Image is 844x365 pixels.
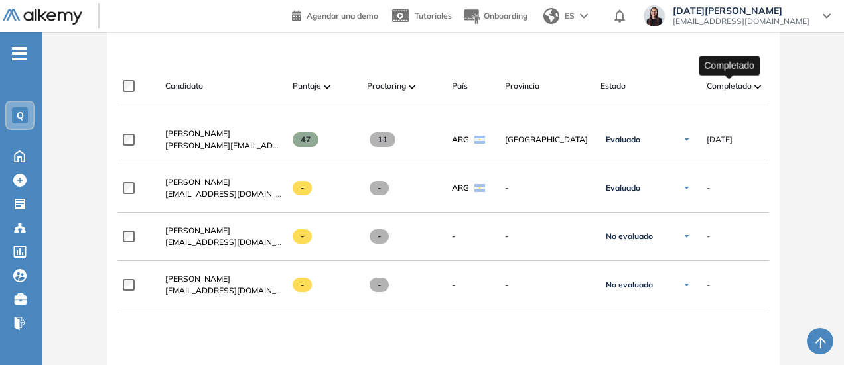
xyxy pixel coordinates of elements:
[600,80,626,92] span: Estado
[683,184,691,192] img: Ícono de flecha
[543,8,559,24] img: world
[370,181,389,195] span: -
[754,85,761,89] img: [missing "en.ARROW_ALT" translation]
[165,225,282,236] a: [PERSON_NAME]
[165,128,282,140] a: [PERSON_NAME]
[370,229,389,244] span: -
[293,132,318,147] span: 47
[165,225,230,235] span: [PERSON_NAME]
[452,231,455,242] span: -
[293,278,312,292] span: -
[165,129,230,138] span: [PERSON_NAME]
[165,140,282,152] span: [PERSON_NAME][EMAIL_ADDRESS][DOMAIN_NAME]
[707,80,752,92] span: Completado
[165,274,230,284] span: [PERSON_NAME]
[452,134,469,146] span: ARG
[505,231,590,242] span: -
[165,273,282,285] a: [PERSON_NAME]
[673,5,809,16] span: [DATE][PERSON_NAME]
[565,10,575,22] span: ES
[293,181,312,195] span: -
[292,7,378,23] a: Agendar una demo
[707,134,733,146] span: [DATE]
[165,177,230,187] span: [PERSON_NAME]
[3,9,82,25] img: Logo
[699,56,760,75] div: Completado
[12,52,27,55] i: -
[707,182,710,194] span: -
[505,279,590,291] span: -
[452,279,455,291] span: -
[367,80,406,92] span: Proctoring
[165,80,203,92] span: Candidato
[165,236,282,248] span: [EMAIL_ADDRESS][DOMAIN_NAME]
[409,85,415,89] img: [missing "en.ARROW_ALT" translation]
[673,16,809,26] span: [EMAIL_ADDRESS][DOMAIN_NAME]
[452,80,468,92] span: País
[707,231,710,242] span: -
[505,182,590,194] span: -
[707,279,710,291] span: -
[683,136,691,144] img: Ícono de flecha
[580,13,588,19] img: arrow
[606,231,653,242] span: No evaluado
[683,281,691,289] img: Ícono de flecha
[462,2,527,30] button: Onboarding
[474,184,485,192] img: ARG
[165,188,282,200] span: [EMAIL_ADDRESS][DOMAIN_NAME]
[452,182,469,194] span: ARG
[505,80,539,92] span: Provincia
[606,183,640,193] span: Evaluado
[370,278,389,292] span: -
[17,110,24,121] span: Q
[505,134,590,146] span: [GEOGRAPHIC_DATA]
[165,285,282,297] span: [EMAIL_ADDRESS][DOMAIN_NAME]
[474,136,485,144] img: ARG
[415,11,452,21] span: Tutoriales
[683,233,691,240] img: Ícono de flecha
[606,280,653,290] span: No evaluado
[293,229,312,244] span: -
[606,134,640,145] span: Evaluado
[293,80,321,92] span: Puntaje
[370,132,395,147] span: 11
[307,11,378,21] span: Agendar una demo
[484,11,527,21] span: Onboarding
[165,176,282,188] a: [PERSON_NAME]
[324,85,330,89] img: [missing "en.ARROW_ALT" translation]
